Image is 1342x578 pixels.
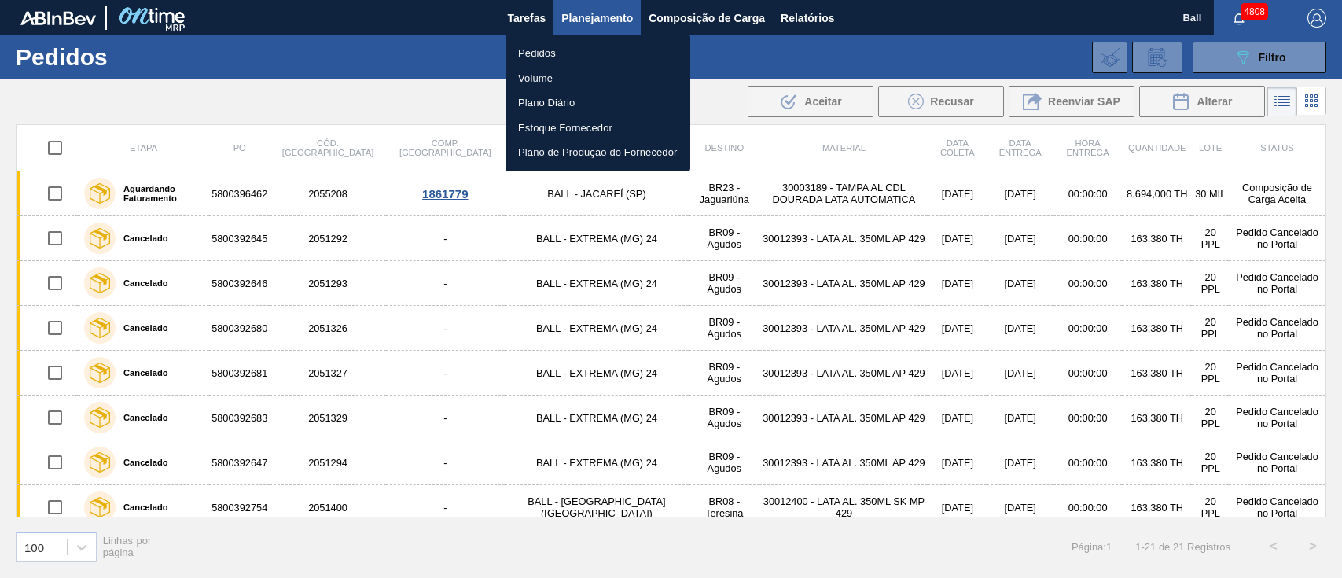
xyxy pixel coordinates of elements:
[506,140,690,165] a: Plano de Produção do Fornecedor
[506,90,690,116] a: Plano Diário
[506,116,690,141] a: Estoque Fornecedor
[506,41,690,66] a: Pedidos
[506,66,690,91] a: Volume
